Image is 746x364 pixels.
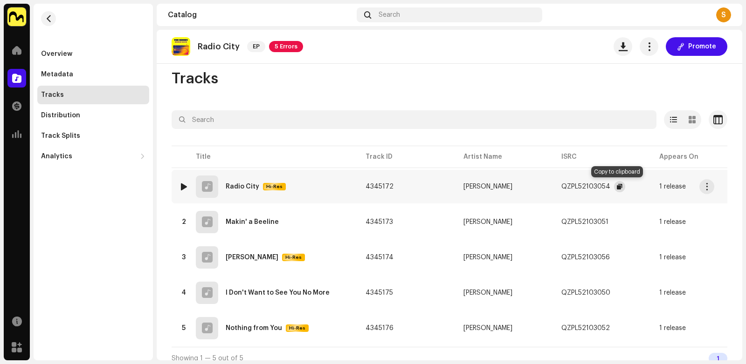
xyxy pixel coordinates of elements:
[226,254,278,261] div: Vanessa
[41,91,64,99] div: Tracks
[463,254,546,261] span: Tom Rowney
[198,42,240,52] p: Radio City
[463,254,512,261] div: [PERSON_NAME]
[561,290,610,296] div: QZPL52103050
[659,254,742,261] span: 1 release
[168,11,353,19] div: Catalog
[7,7,26,26] img: 1276ee5d-5357-4eee-b3c8-6fdbc920d8e6
[226,290,330,296] div: I Don't Want to See You No More
[366,219,393,225] span: 4345173
[37,86,149,104] re-m-nav-item: Tracks
[463,325,546,331] span: Tom Rowney
[283,254,304,261] span: Hi-Res
[41,71,73,78] div: Metadata
[659,219,742,225] span: 1 release
[41,132,80,140] div: Track Splits
[37,45,149,63] re-m-nav-item: Overview
[666,37,727,56] button: Promote
[659,219,686,225] div: 1 release
[561,325,610,331] div: QZPL52103052
[41,50,72,58] div: Overview
[37,147,149,166] re-m-nav-dropdown: Analytics
[37,106,149,125] re-m-nav-item: Distribution
[561,183,610,190] div: QZPL52103054
[463,219,512,225] div: [PERSON_NAME]
[463,325,512,331] div: [PERSON_NAME]
[366,183,394,190] span: 4345172
[659,325,686,331] div: 1 release
[269,41,303,52] span: 5 Errors
[172,69,218,88] span: Tracks
[41,153,72,160] div: Analytics
[287,325,308,331] span: Hi-Res
[264,183,285,190] span: Hi-Res
[366,254,394,261] span: 4345174
[561,254,610,261] div: QZPL52103056
[37,65,149,84] re-m-nav-item: Metadata
[659,183,742,190] span: 1 release
[226,183,259,190] div: Radio City
[688,37,716,56] span: Promote
[366,325,394,331] span: 4345176
[463,183,546,190] span: Tom Rowney
[37,127,149,145] re-m-nav-item: Track Splits
[659,290,686,296] div: 1 release
[561,219,608,225] div: QZPL52103051
[463,290,546,296] span: Tom Rowney
[226,325,282,331] div: Nothing from You
[659,254,686,261] div: 1 release
[463,290,512,296] div: [PERSON_NAME]
[709,353,727,364] div: 1
[659,325,742,331] span: 1 release
[379,11,400,19] span: Search
[226,219,279,225] div: Makin' a Beeline
[172,355,243,362] span: Showing 1 — 5 out of 5
[366,290,393,296] span: 4345175
[41,112,80,119] div: Distribution
[659,290,742,296] span: 1 release
[172,37,190,56] img: 86fab245-d9d6-41b9-bb35-28e3e65c72fd
[463,219,546,225] span: Tom Rowney
[463,183,512,190] div: [PERSON_NAME]
[172,110,656,129] input: Search
[716,7,731,22] div: S
[659,183,686,190] div: 1 release
[247,41,265,52] span: EP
